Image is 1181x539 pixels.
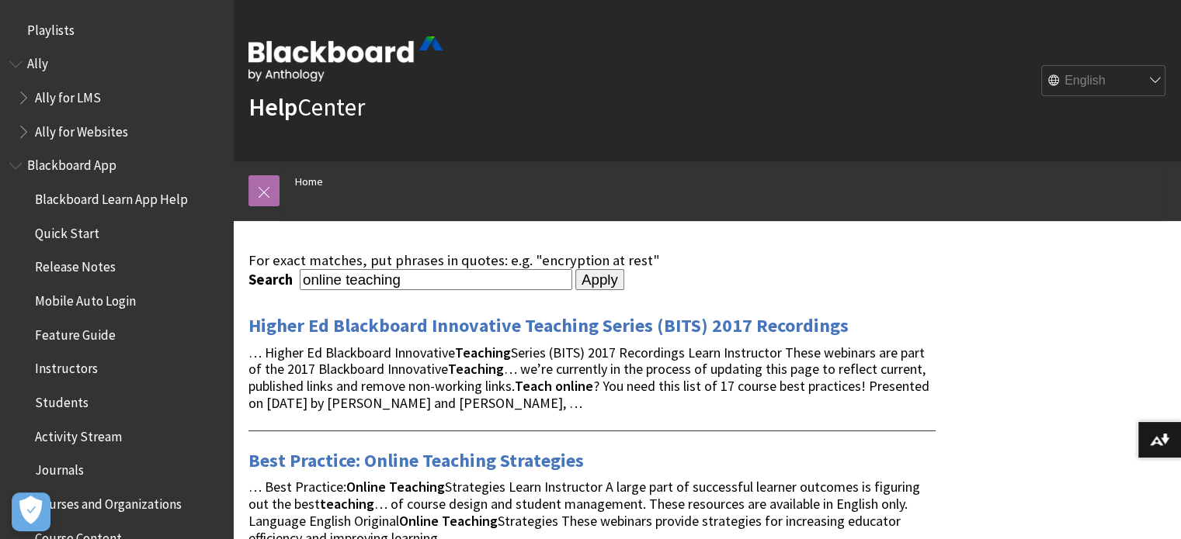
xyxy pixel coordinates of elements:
[248,92,297,123] strong: Help
[320,495,374,513] strong: teaching
[27,153,116,174] span: Blackboard App
[35,389,89,410] span: Students
[35,254,116,275] span: Release Notes
[248,252,936,269] div: For exact matches, put phrases in quotes: e.g. "encryption at rest"
[35,220,99,241] span: Quick Start
[35,356,98,377] span: Instructors
[399,512,439,530] strong: Online
[389,478,445,496] strong: Teaching
[35,491,182,512] span: Courses and Organizations
[346,478,386,496] strong: Online
[35,288,136,309] span: Mobile Auto Login
[27,17,75,38] span: Playlists
[248,271,297,289] label: Search
[248,92,365,123] a: HelpCenter
[35,119,128,140] span: Ally for Websites
[248,313,849,338] a: Higher Ed Blackboard Innovative Teaching Series (BITS) 2017 Recordings
[35,186,188,207] span: Blackboard Learn App Help
[248,344,929,412] span: … Higher Ed Blackboard Innovative Series (BITS) 2017 Recordings Learn Instructor These webinars a...
[12,492,50,531] button: Open Preferences
[455,344,511,361] strong: Teaching
[35,458,84,479] span: Journals
[248,448,584,473] a: Best Practice: Online Teaching Strategies
[9,17,224,43] nav: Book outline for Playlists
[35,423,122,444] span: Activity Stream
[448,360,504,378] strong: Teaching
[575,269,624,291] input: Apply
[35,85,101,105] span: Ally for LMS
[1042,66,1166,97] select: Site Language Selector
[515,377,593,395] strong: Teach online
[27,51,48,72] span: Ally
[295,172,323,192] a: Home
[9,51,224,145] nav: Book outline for Anthology Ally Help
[442,512,498,530] strong: Teaching
[35,322,116,343] span: Feature Guide
[248,36,443,81] img: Blackboard by Anthology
